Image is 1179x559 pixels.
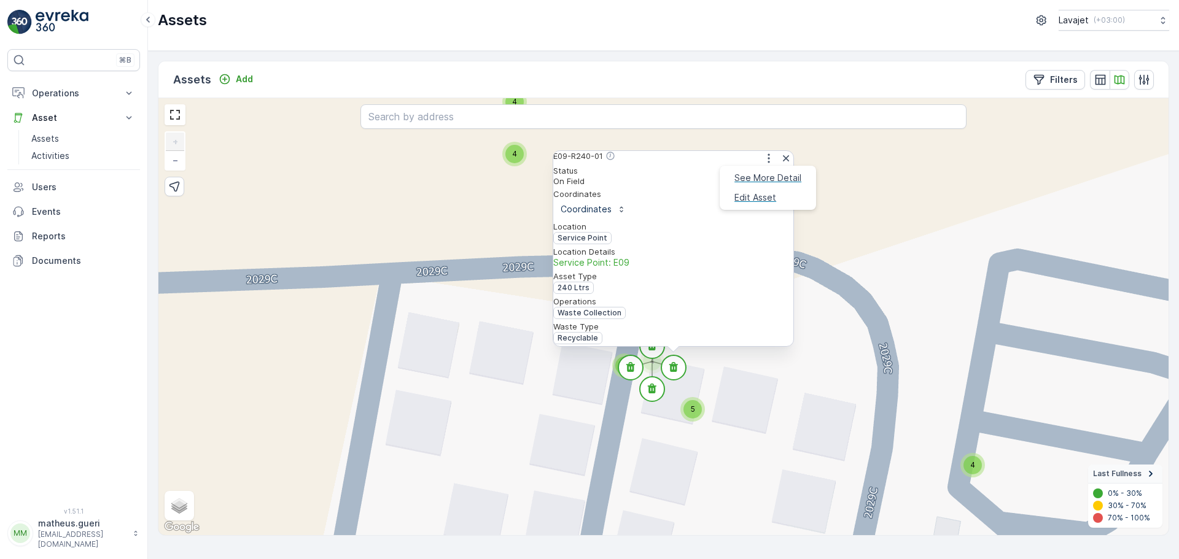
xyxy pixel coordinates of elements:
[31,150,69,162] p: Activities
[1108,513,1150,523] p: 70% - 100%
[650,357,655,366] span: 4
[173,71,211,88] p: Assets
[7,199,140,224] a: Events
[32,255,135,267] p: Documents
[36,10,88,34] img: logo_light-DOdMpM7g.png
[10,523,30,543] div: MM
[32,87,115,99] p: Operations
[553,296,793,307] p: Operations
[32,206,135,218] p: Events
[1059,10,1169,31] button: Lavajet(+03:00)
[1059,14,1089,26] p: Lavajet
[553,166,793,176] p: Status
[640,349,664,374] div: 4
[553,222,793,232] p: Location
[553,151,603,161] p: E09-R240-01
[960,453,985,477] div: 4
[26,130,140,147] a: Assets
[236,73,253,85] p: Add
[7,81,140,106] button: Operations
[161,519,202,535] a: Open this area in Google Maps (opens a new window)
[970,460,975,469] span: 4
[553,322,793,332] p: Waste Type
[1108,501,1146,511] p: 30% - 70%
[38,517,126,530] p: matheus.gueri
[553,199,634,219] button: Coordinates
[173,136,178,147] span: +
[612,353,637,378] div: 2
[553,247,793,257] p: Location Details
[32,181,135,193] p: Users
[553,256,793,269] a: Service Point: E09
[1088,465,1162,484] summary: Last Fullness
[1093,469,1142,479] span: Last Fullness
[7,175,140,199] a: Users
[553,189,793,199] p: Coordinates
[161,519,202,535] img: Google
[1094,15,1125,25] p: ( +03:00 )
[360,104,967,129] input: Search by address
[7,517,140,549] button: MMmatheus.gueri[EMAIL_ADDRESS][DOMAIN_NAME]
[691,404,695,414] span: 5
[7,507,140,515] span: v 1.51.1
[166,133,184,151] a: Zoom In
[214,72,258,87] button: Add
[734,191,776,204] a: Edit Asset
[502,90,527,114] div: 4
[173,155,179,165] span: −
[680,397,705,422] div: 5
[720,166,816,210] ul: Menu
[734,172,801,184] a: See More Detail
[26,147,140,164] a: Activities
[1108,488,1142,498] p: 0% - 30%
[119,55,131,65] p: ⌘B
[7,249,140,273] a: Documents
[158,10,207,30] p: Assets
[1050,74,1078,86] p: Filters
[512,97,517,106] span: 4
[32,112,115,124] p: Asset
[166,151,184,169] a: Zoom Out
[7,224,140,249] a: Reports
[32,230,135,242] p: Reports
[553,176,793,187] p: On Field
[502,142,527,166] div: 4
[558,283,589,293] span: 240 Ltrs
[553,271,793,282] p: Asset Type
[31,133,59,145] p: Assets
[512,149,517,158] span: 4
[561,203,612,215] p: Coordinates
[38,530,126,549] p: [EMAIL_ADDRESS][DOMAIN_NAME]
[7,106,140,130] button: Asset
[1025,70,1085,90] button: Filters
[558,233,607,243] span: Service Point
[166,492,193,519] a: Layers
[558,308,621,318] span: Waste Collection
[166,106,184,124] a: View Fullscreen
[7,10,32,34] img: logo
[558,333,598,343] span: Recyclable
